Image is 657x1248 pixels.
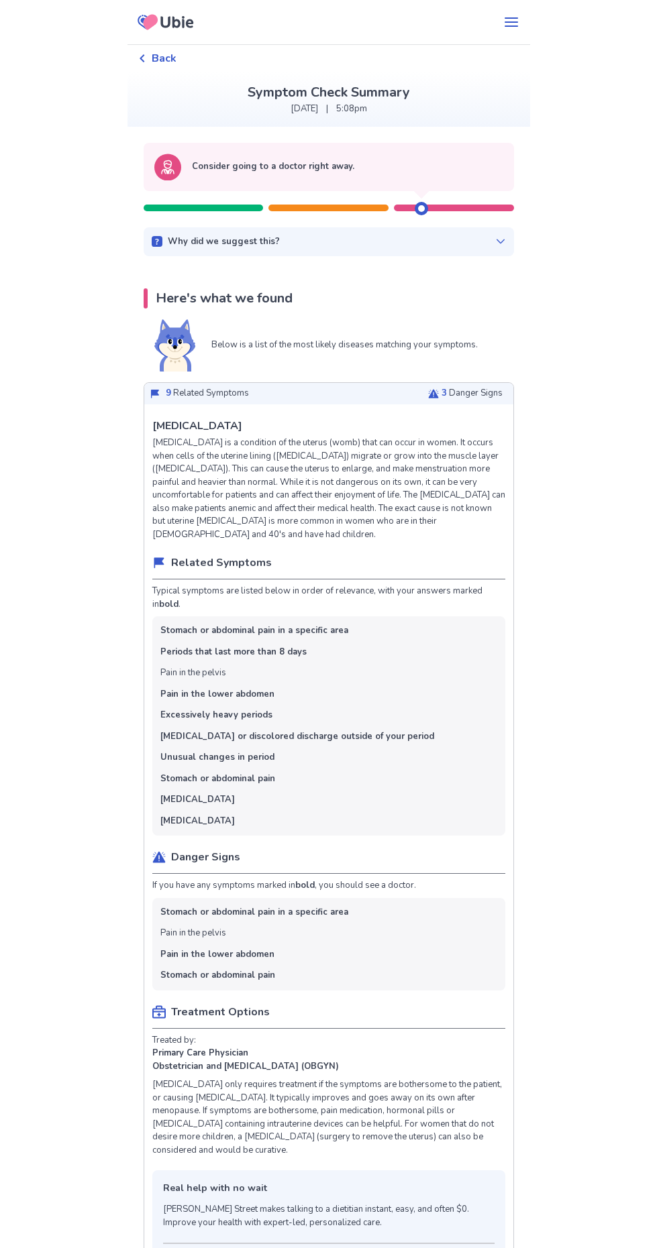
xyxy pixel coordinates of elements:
li: [MEDICAL_DATA] [160,793,235,807]
p: Treated by: [152,1034,196,1047]
p: 5:08pm [336,103,367,116]
p: Below is a list of the most likely diseases matching your symptoms. [211,339,478,352]
p: Danger Signs [171,849,240,865]
p: | [326,103,328,116]
p: Typical symptoms are listed below in order of relevance, with your answers marked in . [152,585,505,611]
li: Excessively heavy periods [160,709,272,722]
b: bold [159,598,179,610]
span: Back [152,50,176,66]
p: Real help with no wait [163,1181,495,1195]
p: Primary Care Physician [152,1047,248,1060]
p: Danger Signs [442,387,503,400]
img: Shiba [154,319,195,372]
li: Periods that last more than 8 days [160,646,307,659]
b: bold [295,879,315,891]
p: Here's what we found [156,288,293,308]
li: Pain in the pelvis [160,927,226,940]
span: 9 [166,387,171,399]
p: [MEDICAL_DATA] is a condition of the uterus (womb) that can occur in women. It occurs when cells ... [152,437,505,541]
button: menu [493,9,530,36]
p: [DATE] [291,103,318,116]
li: Stomach or abdominal pain [160,969,275,982]
span: 3 [442,387,447,399]
li: Pain in the pelvis [160,667,226,680]
li: Pain in the lower abdomen [160,688,274,701]
li: Pain in the lower abdomen [160,948,274,962]
p: Consider going to a doctor right away. [192,160,354,174]
li: Stomach or abdominal pain in a specific area [160,906,348,919]
li: Stomach or abdominal pain [160,773,275,786]
p: Why did we suggest this? [168,235,280,249]
p: Symptom Check Summary [138,82,519,103]
li: Unusual changes in period [160,751,274,764]
li: Stomach or abdominal pain in a specific area [160,624,348,638]
li: [MEDICAL_DATA] [160,815,235,828]
p: Obstetrician and [MEDICAL_DATA] (OBGYN) [152,1060,339,1074]
p: Related Symptoms [171,555,272,571]
p: Treatment Options [171,1004,270,1020]
p: If you have any symptoms marked in , you should see a doctor. [152,879,505,893]
p: [MEDICAL_DATA] [152,418,242,434]
p: [MEDICAL_DATA] only requires treatment if the symptoms are bothersome to the patient, or causing ... [152,1078,505,1157]
p: [PERSON_NAME] Street makes talking to a dietitian instant, easy, and often $0. Improve your healt... [163,1203,495,1229]
li: [MEDICAL_DATA] or discolored discharge outside of your period [160,730,434,744]
p: Related Symptoms [166,387,249,400]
